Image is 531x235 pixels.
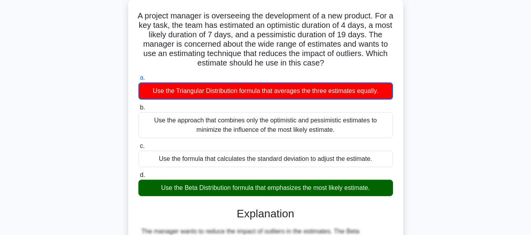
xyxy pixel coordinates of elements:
[140,74,145,81] span: a.
[138,112,393,138] div: Use the approach that combines only the optimistic and pessimistic estimates to minimize the infl...
[140,142,145,149] span: c.
[140,171,145,178] span: d.
[138,180,393,196] div: Use the Beta Distribution formula that emphasizes the most likely estimate.
[138,11,394,68] h5: A project manager is overseeing the development of a new product. For a key task, the team has es...
[140,104,145,111] span: b.
[138,82,393,100] div: Use the Triangular Distribution formula that averages the three estimates equally.
[143,207,388,220] h3: Explanation
[138,151,393,167] div: Use the formula that calculates the standard deviation to adjust the estimate.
